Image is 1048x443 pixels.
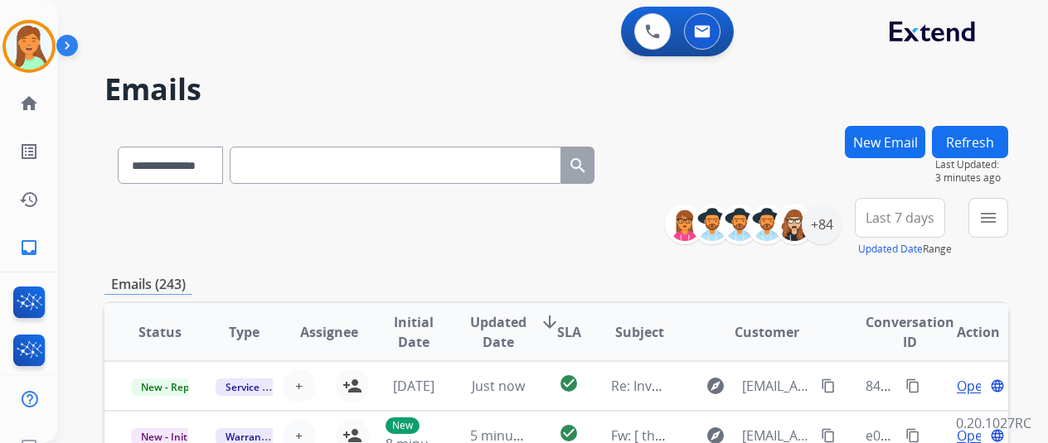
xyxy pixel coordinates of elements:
button: Refresh [932,126,1008,158]
button: + [283,369,316,402]
span: Conversation ID [866,312,954,352]
span: Last 7 days [866,214,934,221]
mat-icon: check_circle [559,373,579,393]
span: [DATE] [393,377,434,395]
span: Type [229,322,260,342]
mat-icon: menu [978,208,998,228]
mat-icon: list_alt [19,142,39,161]
mat-icon: language [990,428,1005,443]
span: [EMAIL_ADDRESS][DOMAIN_NAME] [742,376,811,396]
span: New - Reply [131,378,206,396]
mat-icon: arrow_downward [540,312,560,332]
span: Updated Date [470,312,526,352]
span: Just now [472,377,525,395]
span: Range [858,242,952,256]
mat-icon: check_circle [559,423,579,443]
span: Re: Invoice N910A62 [611,377,736,395]
button: Last 7 days [855,198,945,238]
h2: Emails [104,73,1008,106]
mat-icon: content_copy [821,428,836,443]
span: Last Updated: [935,158,1008,171]
mat-icon: person_add [342,376,362,396]
mat-icon: content_copy [905,378,920,393]
span: Open [957,376,991,396]
span: Assignee [300,322,358,342]
mat-icon: search [568,156,588,176]
mat-icon: content_copy [821,378,836,393]
img: avatar [6,23,52,70]
mat-icon: content_copy [905,428,920,443]
button: Updated Date [858,243,923,256]
p: 0.20.1027RC [956,413,1031,433]
span: 3 minutes ago [935,171,1008,185]
mat-icon: history [19,190,39,209]
mat-icon: inbox [19,238,39,258]
span: SLA [557,322,581,342]
p: Emails (243) [104,274,192,295]
p: New [386,417,420,434]
button: New Email [845,126,925,158]
span: Status [138,322,182,342]
mat-icon: language [990,378,1005,393]
div: +84 [802,205,842,244]
th: Action [924,303,1008,361]
span: Service Support [216,378,310,396]
span: + [295,376,303,396]
span: Initial Date [386,312,443,352]
mat-icon: explore [706,376,725,396]
span: Customer [735,322,799,342]
mat-icon: home [19,94,39,113]
span: Subject [615,322,664,342]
